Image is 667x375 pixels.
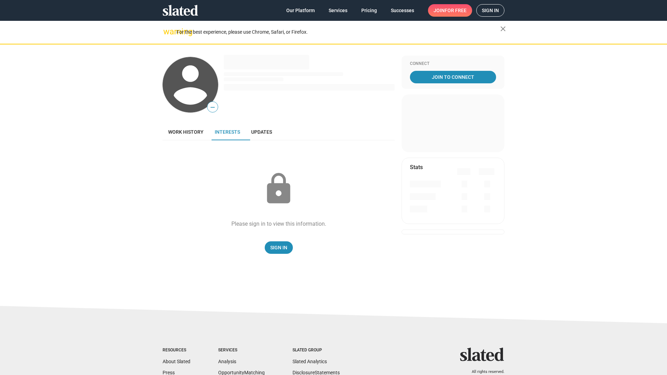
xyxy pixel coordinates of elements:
[445,4,467,17] span: for free
[270,241,287,254] span: Sign In
[207,103,218,112] span: —
[246,124,278,140] a: Updates
[411,71,495,83] span: Join To Connect
[163,27,172,36] mat-icon: warning
[261,172,296,206] mat-icon: lock
[218,348,265,353] div: Services
[215,129,240,135] span: Interests
[251,129,272,135] span: Updates
[428,4,472,17] a: Joinfor free
[281,4,320,17] a: Our Platform
[286,4,315,17] span: Our Platform
[410,71,496,83] a: Join To Connect
[323,4,353,17] a: Services
[356,4,382,17] a: Pricing
[231,220,326,227] div: Please sign in to view this information.
[410,61,496,67] div: Connect
[168,129,204,135] span: Work history
[265,241,293,254] a: Sign In
[391,4,414,17] span: Successes
[218,359,236,364] a: Analysis
[361,4,377,17] span: Pricing
[176,27,500,37] div: For the best experience, please use Chrome, Safari, or Firefox.
[293,348,340,353] div: Slated Group
[329,4,347,17] span: Services
[163,359,190,364] a: About Slated
[209,124,246,140] a: Interests
[410,164,423,171] mat-card-title: Stats
[434,4,467,17] span: Join
[293,359,327,364] a: Slated Analytics
[163,348,190,353] div: Resources
[499,25,507,33] mat-icon: close
[163,124,209,140] a: Work history
[385,4,420,17] a: Successes
[476,4,504,17] a: Sign in
[482,5,499,16] span: Sign in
